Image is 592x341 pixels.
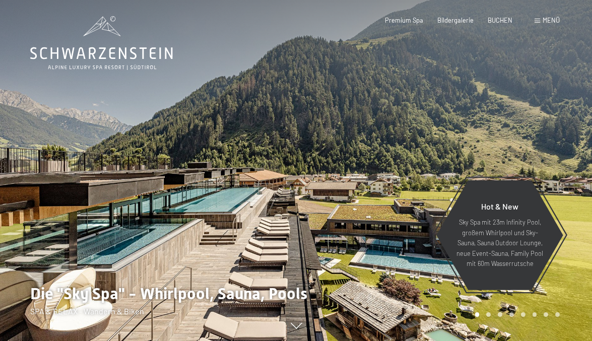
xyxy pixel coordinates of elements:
div: Carousel Page 7 [544,312,548,317]
a: Hot & New Sky Spa mit 23m Infinity Pool, großem Whirlpool und Sky-Sauna, Sauna Outdoor Lounge, ne... [436,180,564,291]
a: BUCHEN [488,16,512,24]
div: Carousel Page 2 [486,312,491,317]
div: Carousel Page 6 [533,312,537,317]
a: Premium Spa [385,16,423,24]
div: Carousel Page 4 [509,312,514,317]
div: Carousel Page 3 [498,312,502,317]
p: Sky Spa mit 23m Infinity Pool, großem Whirlpool und Sky-Sauna, Sauna Outdoor Lounge, neue Event-S... [456,217,544,268]
a: Bildergalerie [437,16,474,24]
span: Hot & New [481,201,518,211]
span: Menü [543,16,560,24]
div: Carousel Page 8 [555,312,560,317]
div: Carousel Page 5 [521,312,525,317]
div: Carousel Page 1 (Current Slide) [475,312,480,317]
div: Carousel Pagination [472,312,560,317]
